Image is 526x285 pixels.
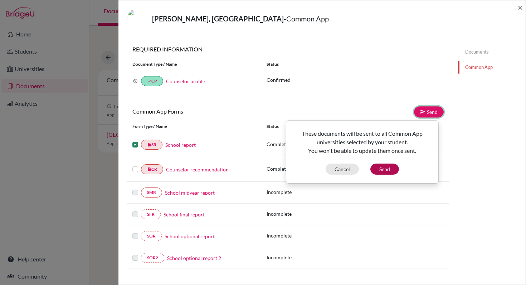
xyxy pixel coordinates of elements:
[127,108,288,115] h6: Common App Forms
[267,76,444,84] p: Confirmed
[141,209,161,219] a: SFR
[267,232,340,239] p: Incomplete
[141,231,162,241] a: SOR
[147,167,151,171] i: insert_drive_file
[141,253,164,263] a: SOR2
[167,254,221,262] a: School optional report 2
[166,78,205,84] a: Counselor profile
[166,166,229,173] a: Counselor recommendation
[458,46,526,58] a: Documents
[267,254,340,261] p: Incomplete
[370,164,399,175] button: Send
[147,142,151,147] i: insert_drive_file
[284,14,329,23] span: - Common App
[152,14,284,23] strong: [PERSON_NAME], [GEOGRAPHIC_DATA]
[267,210,340,217] p: Incomplete
[261,61,449,67] div: Status
[165,189,215,196] a: School midyear report
[127,61,261,67] div: Document Type / Name
[127,46,449,52] h6: REQUIRED INFORMATION
[165,141,196,149] a: School report
[267,140,340,148] p: Complete
[141,76,163,86] a: doneCP
[518,3,523,12] button: Close
[518,2,523,12] span: ×
[165,232,215,240] a: School optional report
[267,165,340,172] p: Complete
[286,120,439,184] div: Send
[458,61,526,74] a: Common App
[292,129,433,155] p: These documents will be sent to all Common App universities selected by your student. You won't b...
[414,106,444,117] a: Send
[141,187,162,197] a: SMR
[141,140,162,150] a: insert_drive_fileSR
[267,123,340,130] div: Status
[141,164,163,174] a: insert_drive_fileCR
[127,123,261,130] div: Form Type / Name
[326,164,359,175] button: Cancel
[267,188,340,196] p: Incomplete
[164,211,205,218] a: School final report
[147,79,151,83] i: done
